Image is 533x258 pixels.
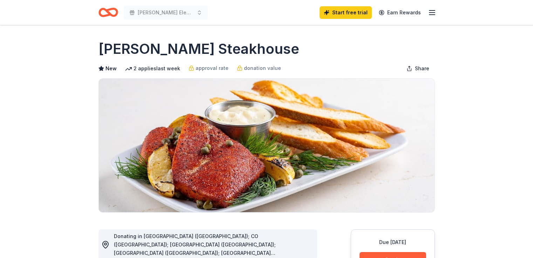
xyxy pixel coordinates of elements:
span: approval rate [196,64,228,72]
img: Image for Perry's Steakhouse [99,79,435,212]
a: Earn Rewards [375,6,425,19]
h1: [PERSON_NAME] Steakhouse [98,39,299,59]
span: [PERSON_NAME] Elementary Silent Auction [138,8,194,17]
a: approval rate [189,64,228,72]
a: Start free trial [320,6,372,19]
div: Due [DATE] [360,238,426,246]
span: donation value [244,64,281,72]
div: 2 applies last week [125,64,180,73]
span: New [105,64,117,73]
a: Home [98,4,118,21]
button: Share [401,62,435,76]
a: donation value [237,64,281,72]
button: [PERSON_NAME] Elementary Silent Auction [124,6,208,20]
span: Share [415,64,429,73]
